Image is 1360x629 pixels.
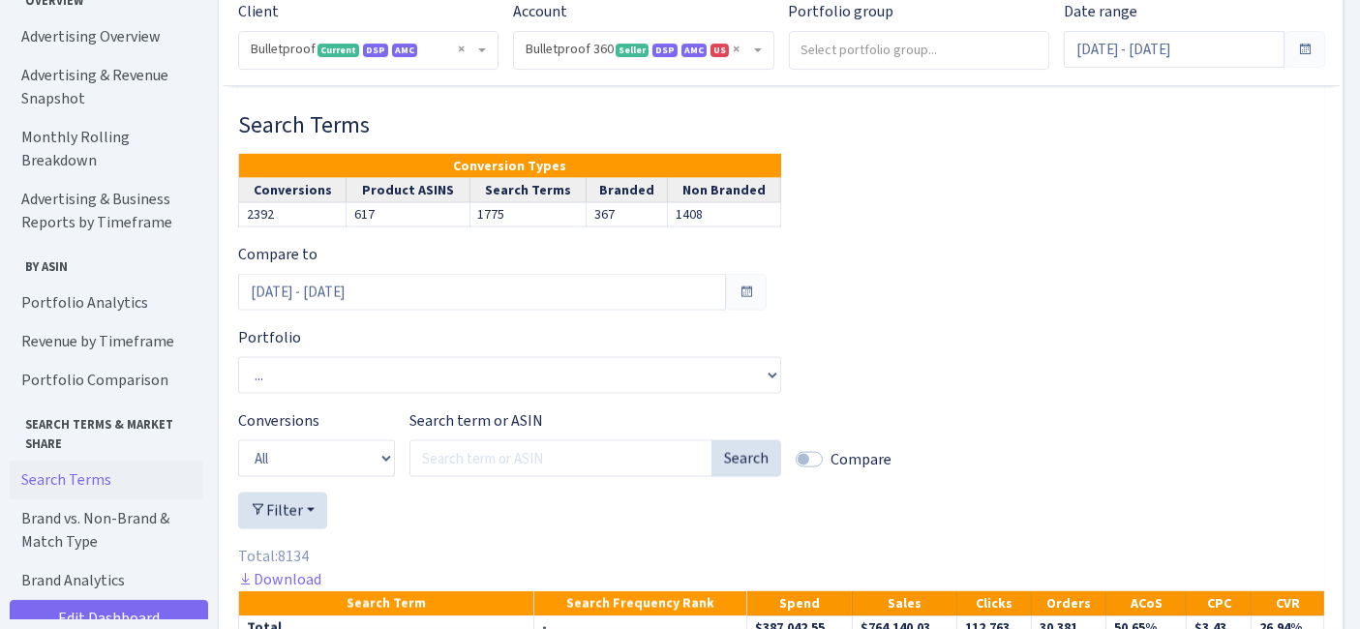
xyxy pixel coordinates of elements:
label: Search term or ASIN [409,409,543,433]
div: Total: [238,545,1324,568]
a: Brand Analytics [10,561,203,600]
a: Portfolio Comparison [10,361,203,400]
a: Advertising & Business Reports by Timeframe [10,180,203,242]
th: Conversions [239,178,347,203]
a: Portfolio Analytics [10,284,203,322]
th: CVR [1252,591,1324,616]
span: Current [317,44,359,57]
span: AMC [392,44,417,57]
th: Spend [747,591,853,616]
th: Search Terms [469,178,586,203]
th: Non Branded [667,178,780,203]
span: Remove all items [458,40,465,59]
th: CPC [1187,591,1252,616]
input: Search term or ASIN [409,440,712,477]
th: Product ASINS [347,178,469,203]
th: Orders [1032,591,1106,616]
td: 2392 [239,203,347,227]
th: Branded [586,178,667,203]
a: Brand vs. Non-Brand & Match Type [10,499,203,561]
span: Bulletproof 360 <span class="badge badge-success">Seller</span><span class="badge badge-primary">... [526,40,749,59]
th: Conversion Types [239,154,781,178]
button: Search [711,440,781,477]
span: Bulletproof <span class="badge badge-success">Current</span><span class="badge badge-primary">DSP... [239,32,498,69]
th: Clicks [957,591,1032,616]
span: AMC [681,44,707,57]
span: DSP [363,44,388,57]
th: Search Frequency Rank [534,591,747,616]
td: 367 [586,203,667,227]
span: US [710,44,729,57]
a: Download [238,569,321,589]
span: Bulletproof 360 <span class="badge badge-success">Seller</span><span class="badge badge-primary">... [514,32,772,69]
td: 617 [347,203,469,227]
a: Monthly Rolling Breakdown [10,118,203,180]
span: By ASIN [11,250,202,276]
a: Advertising & Revenue Snapshot [10,56,203,118]
a: Search Terms [10,461,203,499]
label: Compare to [238,243,317,266]
span: Remove all items [734,40,740,59]
label: Portfolio [238,326,301,349]
span: Seller [616,44,649,57]
th: Sales [852,591,957,616]
td: 1775 [469,203,586,227]
th: ACoS [1106,591,1187,616]
button: Filter [238,493,327,529]
input: Select portfolio group... [790,32,1049,67]
span: 8134 [278,546,309,566]
label: Conversions [238,409,319,433]
label: Compare [831,448,892,471]
span: DSP [652,44,678,57]
a: Advertising Overview [10,17,203,56]
th: Search Term [239,591,534,616]
a: Revenue by Timeframe [10,322,203,361]
td: 1408 [667,203,780,227]
span: Bulletproof <span class="badge badge-success">Current</span><span class="badge badge-primary">DSP... [251,40,474,59]
h3: Widget #4 [238,111,1324,139]
span: Search Terms & Market Share [11,407,202,452]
